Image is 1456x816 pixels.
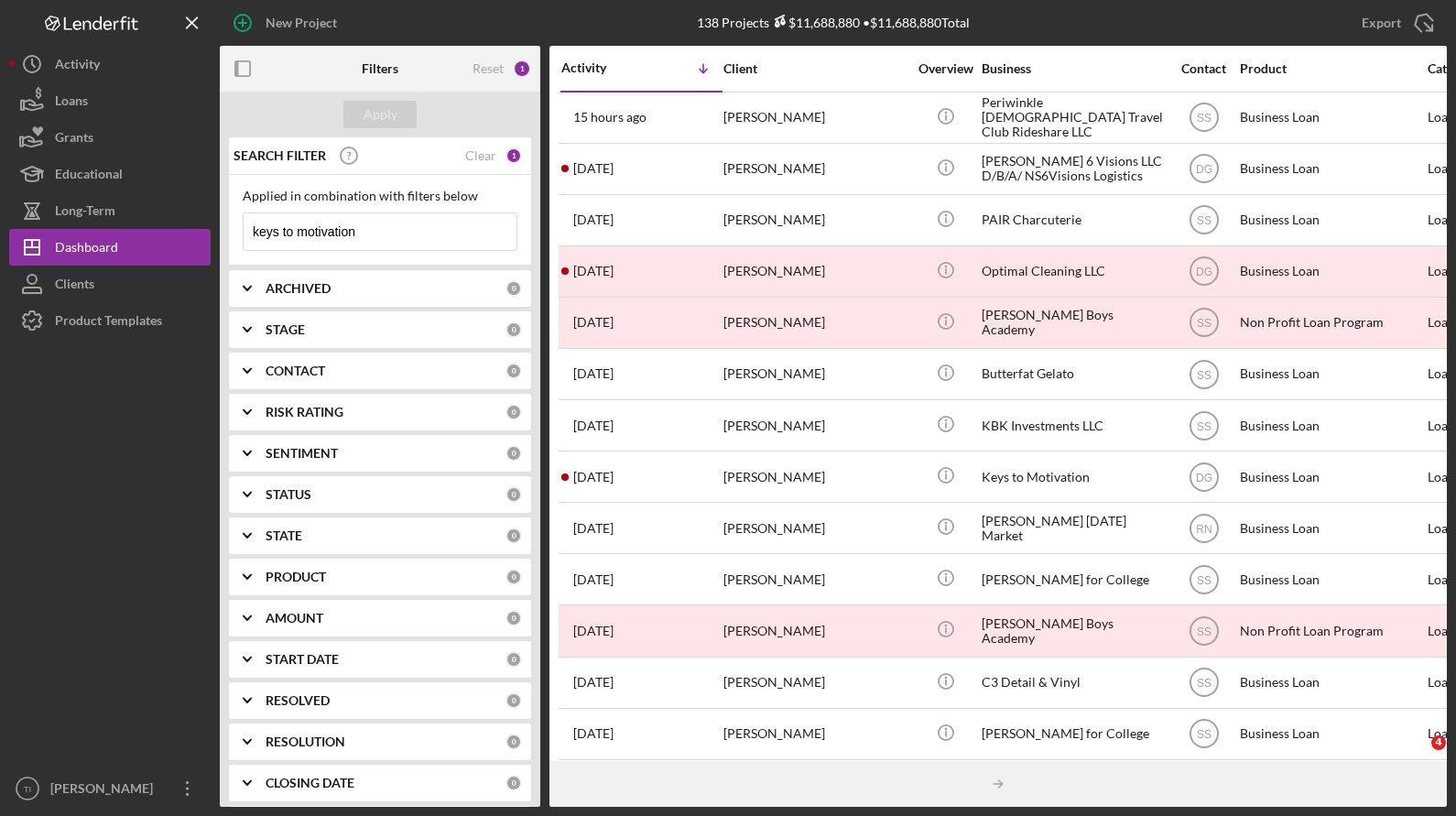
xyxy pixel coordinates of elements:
b: RISK RATING [266,405,343,419]
div: Business Loan [1240,658,1423,707]
div: [PERSON_NAME] [723,555,907,604]
div: 0 [505,363,522,379]
div: [PERSON_NAME] [723,606,907,655]
div: Butterfat Gelato [982,350,1165,398]
b: CLOSING DATE [266,776,354,790]
div: [PERSON_NAME] [723,93,907,142]
div: 0 [505,528,522,544]
text: DG [1196,266,1212,278]
div: Product [1240,61,1423,76]
b: CONTACT [266,364,325,378]
div: 0 [505,280,522,297]
button: Long-Term [9,192,211,229]
button: TI[PERSON_NAME] [9,770,211,807]
time: 2025-07-05 07:21 [573,675,614,690]
div: Educational [55,156,123,197]
div: 0 [505,775,522,791]
time: 2025-08-15 14:48 [573,419,614,433]
b: RESOLUTION [266,734,345,749]
time: 2025-09-25 02:09 [573,110,647,125]
div: [PERSON_NAME] [723,350,907,398]
b: ARCHIVED [266,281,331,296]
div: Keys to Motivation [982,452,1165,501]
div: $11,688,880 [769,15,860,30]
div: Loans [55,82,88,124]
div: [PERSON_NAME] [723,452,907,501]
div: Non Profit Loan Program [1240,299,1423,347]
div: Business [982,61,1165,76]
time: 2025-07-15 13:19 [573,624,614,638]
text: RN [1196,522,1212,535]
text: SS [1196,626,1211,638]
div: Business Loan [1240,145,1423,193]
button: Clients [9,266,211,302]
button: Activity [9,46,211,82]
div: [PERSON_NAME] [723,710,907,758]
div: New Project [266,5,337,41]
div: [PERSON_NAME] [DATE] Market [982,504,1165,552]
div: Reset [473,61,504,76]
div: Clear [465,148,496,163]
div: 0 [505,404,522,420]
text: SS [1196,728,1211,741]
div: Non Profit Loan Program [1240,606,1423,655]
div: [PERSON_NAME] Boys Academy [982,606,1165,655]
div: 0 [505,692,522,709]
text: SS [1196,112,1211,125]
div: Business Loan [1240,93,1423,142]
div: [PERSON_NAME] 6 Visions LLC D/B/A/ NS6Visions Logistics [982,145,1165,193]
div: PAIR Charcuterie [982,196,1165,245]
div: Business Loan [1240,504,1423,552]
div: 1 [505,147,522,164]
div: Activity [561,60,642,75]
text: DG [1196,163,1212,176]
iframe: Intercom live chat [1394,735,1438,779]
div: [PERSON_NAME] [723,761,907,810]
div: KBK Investments LLC [982,401,1165,450]
time: 2025-07-29 14:57 [573,572,614,587]
text: SS [1196,368,1211,381]
text: SS [1196,573,1211,586]
b: AMOUNT [266,611,323,626]
time: 2025-08-05 17:47 [573,470,614,484]
time: 2025-09-18 17:49 [573,161,614,176]
div: Client [723,61,907,76]
div: Business Loan [1240,350,1423,398]
div: Business Loan [1240,710,1423,758]
div: Long-Term [55,192,115,234]
b: Filters [362,61,398,76]
button: Grants [9,119,211,156]
time: 2025-09-16 00:56 [573,212,614,227]
b: SEARCH FILTER [234,148,326,163]
div: Business Loan [1240,452,1423,501]
div: Dashboard [55,229,118,270]
div: 138 Projects • $11,688,880 Total [697,15,970,30]
div: [PERSON_NAME] [46,770,165,811]
div: 0 [505,486,522,503]
div: Non Profit Loan Program [1240,761,1423,810]
div: 1 [513,60,531,78]
div: Export [1362,5,1401,41]
span: 4 [1431,735,1446,750]
time: 2025-09-02 15:51 [573,264,614,278]
div: 0 [505,321,522,338]
div: 0 [505,651,522,668]
time: 2025-06-20 17:04 [573,726,614,741]
div: Grants [55,119,93,160]
button: Loans [9,82,211,119]
text: SS [1196,317,1211,330]
div: [PERSON_NAME] [723,401,907,450]
div: Apply [364,101,397,128]
button: Export [1343,5,1447,41]
div: [PERSON_NAME] [723,247,907,296]
div: Periwinkle [DEMOGRAPHIC_DATA] Travel Club Rideshare LLC [982,93,1165,142]
div: C3 Detail & Vinyl [982,658,1165,707]
button: New Project [220,5,355,41]
b: STAGE [266,322,305,337]
button: Product Templates [9,302,211,339]
b: STATE [266,528,302,543]
div: Contact [1169,61,1238,76]
div: [PERSON_NAME] Boys Academy [982,299,1165,347]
